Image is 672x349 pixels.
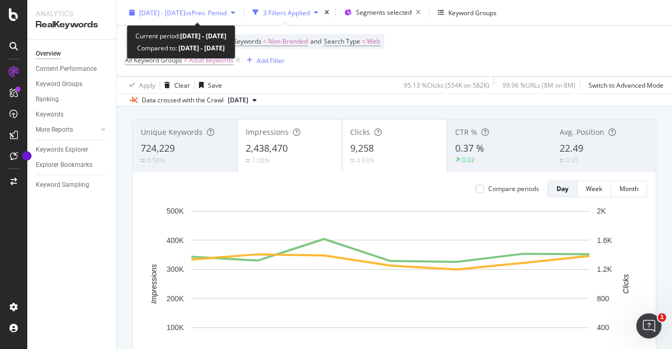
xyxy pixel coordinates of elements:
div: Day [556,184,569,193]
span: Adult keywords [189,53,234,68]
button: [DATE] [224,94,261,107]
div: Keyword Sampling [36,179,89,191]
span: 724,229 [141,142,175,154]
span: 9,258 [350,142,374,154]
button: Clear [160,77,190,93]
div: Tooltip anchor [22,151,31,161]
span: Avg. Position [560,127,604,137]
text: 1.2K [597,265,612,273]
div: RealKeywords [36,19,108,31]
a: Keywords [36,109,109,120]
div: Compare periods [488,184,539,193]
span: Unique Keywords [141,127,203,137]
button: Apply [125,77,155,93]
a: Keyword Groups [36,79,109,90]
span: Keywords [233,37,261,46]
div: Week [586,184,602,193]
div: 0.35 [566,156,579,165]
div: Keyword Groups [36,79,82,90]
button: Save [195,77,222,93]
button: Switch to Advanced Mode [584,77,664,93]
div: 4.93% [356,156,374,165]
span: 2,438,470 [246,142,288,154]
span: Impressions [246,127,289,137]
div: Analytics [36,8,108,19]
text: 500K [166,207,184,215]
div: Add Filter [257,56,285,65]
div: Compared to: [137,42,225,54]
a: Explorer Bookmarks [36,160,109,171]
text: 100K [166,323,184,332]
div: Ranking [36,94,59,105]
a: More Reports [36,124,98,135]
text: 300K [166,265,184,273]
button: 3 Filters Applied [248,4,322,21]
div: 95.13 % Clicks ( 554K on 582K ) [404,80,489,89]
span: Clicks [350,127,370,137]
button: Keyword Groups [434,4,501,21]
div: Current period: [135,30,226,42]
div: Save [208,80,222,89]
div: Keyword Groups [448,8,497,17]
span: Search Type [324,37,360,46]
text: 800 [597,294,610,303]
span: 2025 Aug. 4th [228,96,248,105]
img: Equal [141,159,145,162]
b: [DATE] - [DATE] [177,44,225,52]
a: Ranking [36,94,109,105]
div: More Reports [36,124,73,135]
div: Month [619,184,638,193]
button: Add Filter [243,54,285,67]
span: 22.49 [560,142,583,154]
span: vs Prev. Period [185,8,227,17]
a: Content Performance [36,64,109,75]
button: Week [577,181,611,197]
text: Impressions [150,264,158,303]
span: CTR % [455,127,477,137]
div: times [322,7,331,18]
iframe: Intercom live chat [636,313,661,339]
div: Content Performance [36,64,97,75]
div: 0.02 [462,155,475,164]
img: Equal [246,159,250,162]
span: = [362,37,365,46]
div: Keywords [36,109,64,120]
a: Keyword Sampling [36,179,109,191]
button: Day [548,181,577,197]
button: Month [611,181,647,197]
div: Switch to Advanced Mode [589,80,664,89]
text: 400K [166,236,184,245]
div: Data crossed with the Crawl [142,96,224,105]
div: 3 Filters Applied [263,8,310,17]
span: [DATE] - [DATE] [139,8,185,17]
img: Equal [350,159,354,162]
button: [DATE] - [DATE]vsPrev. Period [125,4,239,21]
div: 0.58% [147,156,165,165]
text: Clicks [622,274,630,293]
div: Keywords Explorer [36,144,88,155]
button: Segments selected [340,4,425,21]
a: Overview [36,48,109,59]
img: Equal [560,159,564,162]
div: Apply [139,80,155,89]
div: Explorer Bookmarks [36,160,92,171]
text: 1.6K [597,236,612,245]
a: Keywords Explorer [36,144,109,155]
span: 0.37 % [455,142,484,154]
div: Clear [174,80,190,89]
span: Web [367,34,380,49]
span: = [263,37,267,46]
text: 400 [597,323,610,332]
span: ≠ [184,56,187,65]
div: Overview [36,48,61,59]
span: and [310,37,321,46]
span: 1 [658,313,666,322]
b: [DATE] - [DATE] [180,31,226,40]
text: 200K [166,294,184,303]
text: 2K [597,207,606,215]
div: 1.06% [252,156,270,165]
span: Segments selected [356,8,412,17]
div: 99.96 % URLs ( 8M on 8M ) [502,80,575,89]
span: All Keyword Groups [125,56,182,65]
span: Non-Branded [268,34,308,49]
